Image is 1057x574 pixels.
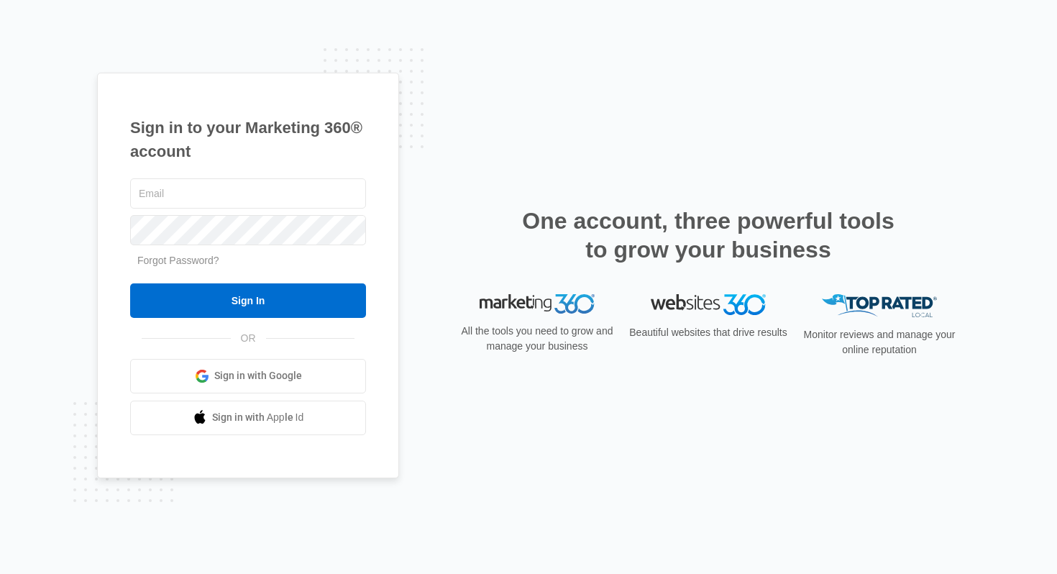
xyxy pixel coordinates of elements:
[628,325,789,340] p: Beautiful websites that drive results
[130,178,366,209] input: Email
[651,294,766,315] img: Websites 360
[457,324,618,354] p: All the tools you need to grow and manage your business
[822,294,937,318] img: Top Rated Local
[214,368,302,383] span: Sign in with Google
[137,255,219,266] a: Forgot Password?
[212,410,304,425] span: Sign in with Apple Id
[130,116,366,163] h1: Sign in to your Marketing 360® account
[130,401,366,435] a: Sign in with Apple Id
[480,294,595,314] img: Marketing 360
[130,283,366,318] input: Sign In
[130,359,366,393] a: Sign in with Google
[799,327,960,357] p: Monitor reviews and manage your online reputation
[518,206,899,264] h2: One account, three powerful tools to grow your business
[231,331,266,346] span: OR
